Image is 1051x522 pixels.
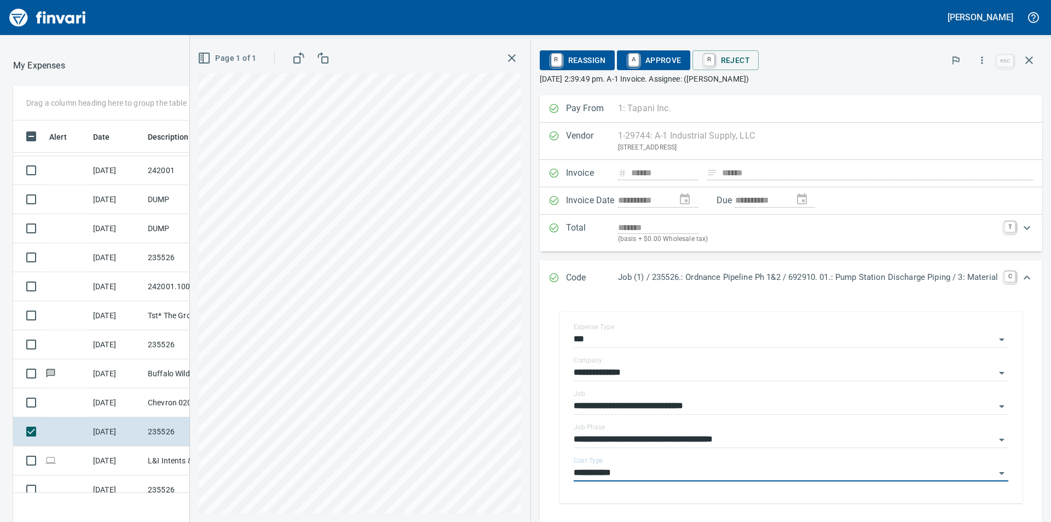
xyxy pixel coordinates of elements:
p: Job (1) / 235526.: Ordnance Pipeline Ph 1&2 / 692910. 01.: Pump Station Discharge Piping / 3: Mat... [618,271,998,284]
td: [DATE] [89,475,143,504]
td: 235526 [143,475,242,504]
p: Code [566,271,618,285]
span: Has messages [45,370,56,377]
label: Expense Type [574,324,614,330]
button: RReject [692,50,759,70]
td: 242001 [143,156,242,185]
span: Date [93,130,110,144]
td: [DATE] [89,214,143,243]
td: 235526 [143,243,242,272]
td: L&I Intents & Affidavi Tumwater [GEOGRAPHIC_DATA] [143,446,242,475]
img: Finvari [7,4,89,31]
td: [DATE] [89,301,143,330]
label: Company [574,357,602,364]
td: 242001.1005 [143,272,242,301]
span: Reject [701,51,750,70]
button: Open [994,432,1009,448]
span: Page 1 of 1 [200,51,256,65]
button: Open [994,399,1009,414]
div: Expand [540,215,1042,251]
td: [DATE] [89,359,143,388]
p: My Expenses [13,59,65,72]
span: Alert [49,130,67,144]
button: [PERSON_NAME] [945,9,1016,26]
a: R [704,54,714,66]
td: DUMP [143,185,242,214]
span: Alert [49,130,81,144]
span: Approve [626,51,682,70]
td: Buffalo Wild Wngs 0604 [GEOGRAPHIC_DATA] ID [143,359,242,388]
div: Expand [540,260,1042,296]
nav: breadcrumb [13,59,65,72]
td: [DATE] [89,388,143,417]
td: 235526 [143,417,242,446]
a: esc [997,55,1013,67]
a: C [1004,271,1015,282]
button: AApprove [617,50,690,70]
label: Job [574,391,585,397]
h5: [PERSON_NAME] [948,12,1013,23]
td: Tst* The Grove By [PERSON_NAME] ID [143,301,242,330]
td: [DATE] [89,330,143,359]
button: Flag [944,48,968,72]
td: Chevron 0206535 [GEOGRAPHIC_DATA] [143,388,242,417]
span: Date [93,130,124,144]
td: [DATE] [89,446,143,475]
a: R [551,54,562,66]
p: Total [566,221,618,245]
td: [DATE] [89,272,143,301]
button: Open [994,332,1009,347]
td: [DATE] [89,243,143,272]
td: [DATE] [89,185,143,214]
a: T [1004,221,1015,232]
a: A [628,54,639,66]
button: Open [994,365,1009,381]
button: RReassign [540,50,615,70]
span: Description [148,130,203,144]
label: Cost Type [574,457,603,464]
span: Description [148,130,189,144]
td: DUMP [143,214,242,243]
p: (basis + $0.00 Wholesale tax) [618,234,998,245]
p: [DATE] 2:39:49 pm. A-1 Invoice. Assignee: ([PERSON_NAME]) [540,73,1042,84]
span: Reassign [548,51,606,70]
p: Drag a column heading here to group the table [26,97,187,108]
button: Page 1 of 1 [195,48,261,68]
span: Close invoice [994,47,1042,73]
td: [DATE] [89,417,143,446]
button: Open [994,466,1009,481]
td: 235526 [143,330,242,359]
span: Online transaction [45,457,56,464]
td: [DATE] [89,156,143,185]
label: Job Phase [574,424,605,431]
button: More [970,48,994,72]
